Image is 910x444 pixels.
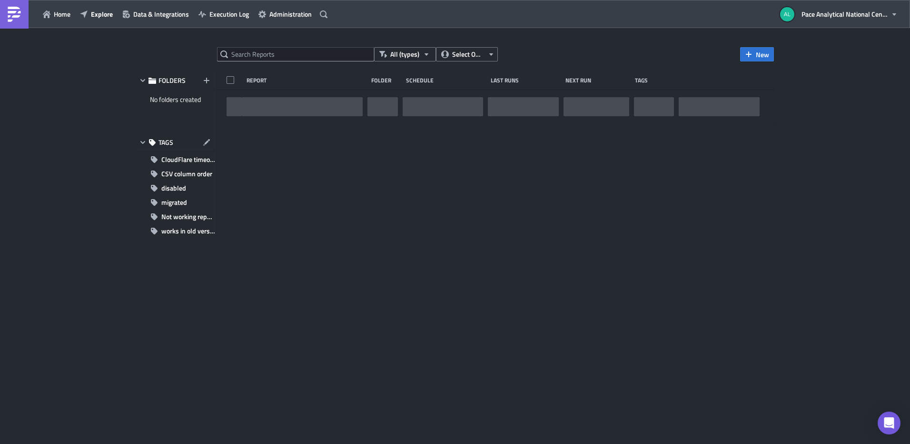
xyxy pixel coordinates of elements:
span: works in old version... [161,224,215,238]
div: Last Runs [491,77,561,84]
span: Data & Integrations [133,9,189,19]
span: migrated [161,195,187,210]
div: Next Run [565,77,631,84]
span: CSV column order [161,167,212,181]
div: Folder [371,77,401,84]
div: Tags [635,77,675,84]
img: PushMetrics [7,7,22,22]
span: CloudFlare timeout [161,152,215,167]
div: Open Intercom Messenger [878,412,900,434]
button: Data & Integrations [118,7,194,21]
button: disabled [136,181,215,195]
span: All (types) [390,49,419,60]
div: Schedule [406,77,486,84]
button: migrated [136,195,215,210]
button: CloudFlare timeout [136,152,215,167]
span: Select Owner [452,49,484,60]
span: New [756,50,769,60]
button: Administration [254,7,317,21]
button: Pace Analytical National Center for Testing and Innovation [774,4,903,25]
button: Explore [75,7,118,21]
button: New [740,47,774,61]
span: Home [54,9,70,19]
button: Not working report either [136,210,215,224]
button: Execution Log [194,7,254,21]
span: TAGS [158,138,173,147]
img: Avatar [779,6,795,22]
input: Search Reports [217,47,374,61]
button: works in old version... [136,224,215,238]
span: FOLDERS [158,76,186,85]
span: Not working report either [161,210,215,224]
div: Report [247,77,366,84]
span: Pace Analytical National Center for Testing and Innovation [801,9,887,19]
span: Execution Log [209,9,249,19]
button: All (types) [374,47,436,61]
div: No folders created [136,91,215,109]
span: Explore [91,9,113,19]
span: disabled [161,181,186,195]
span: Administration [269,9,312,19]
button: Home [38,7,75,21]
button: Select Owner [436,47,498,61]
button: CSV column order [136,167,215,181]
